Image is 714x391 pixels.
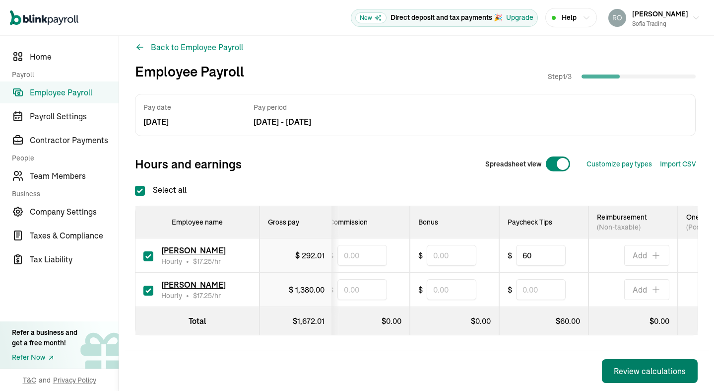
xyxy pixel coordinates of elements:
[254,102,356,113] span: Pay period
[186,291,189,301] span: •
[289,284,325,296] div: $
[12,70,113,79] span: Payroll
[485,159,541,169] span: Spreadsheet view
[427,279,476,300] input: 0.00
[664,343,714,391] iframe: Chat Widget
[418,218,438,227] span: Bonus
[632,9,688,18] span: [PERSON_NAME]
[624,279,669,300] button: Add
[329,315,401,327] div: $
[654,316,669,326] span: 0.00
[30,110,119,122] span: Payroll Settings
[193,256,221,266] span: /hr
[12,352,77,363] a: Refer Now
[475,316,491,326] span: 0.00
[12,153,113,163] span: People
[418,249,423,261] span: $
[12,327,77,348] div: Refer a business and get a free month!
[329,218,368,227] span: Commission
[186,256,189,266] span: •
[10,3,78,32] nav: Global
[295,285,325,295] span: 1,380.00
[135,61,244,82] h1: Employee Payroll
[30,206,119,218] span: Company Settings
[418,315,491,327] div: $
[418,284,423,296] span: $
[254,116,356,128] span: [DATE] - [DATE]
[161,291,182,301] span: Hourly
[548,72,578,81] span: Step 1 / 3
[390,12,502,23] p: Direct deposit and tax payments 🎉
[586,159,652,169] button: Customize pay types
[506,12,533,23] button: Upgrade
[161,256,182,266] span: Hourly
[302,250,325,260] span: 292.01
[427,245,476,266] input: 0.00
[562,12,577,23] span: Help
[614,365,686,377] div: Review calculations
[624,245,669,266] button: Add
[632,19,688,28] div: sofia trading
[355,12,387,23] span: New
[604,5,704,30] button: [PERSON_NAME]sofia trading
[30,253,119,265] span: Tax Liability
[337,245,387,266] input: 0.00
[172,218,223,227] span: Employee name
[295,249,325,261] div: $
[193,257,212,266] span: $
[143,116,169,128] span: [DATE]
[30,134,119,146] span: Contractor Payments
[337,279,387,300] input: 0.00
[545,8,597,27] button: Help
[508,217,580,227] div: Paycheck Tips
[193,291,212,300] span: $
[197,291,212,300] span: 17.25
[508,315,580,327] div: $
[53,375,96,385] span: Privacy Policy
[597,315,669,327] div: $
[30,86,119,98] span: Employee Payroll
[12,189,113,199] span: Business
[143,102,246,113] span: Pay date
[508,284,512,296] span: $
[516,279,566,300] input: 0.00
[135,156,242,172] span: Hours and earnings
[135,41,243,53] button: Back to Employee Payroll
[560,316,580,326] span: 60.00
[161,280,226,290] span: [PERSON_NAME]
[143,315,251,327] div: Total
[30,230,119,241] span: Taxes & Compliance
[30,170,119,182] span: Team Members
[660,159,696,169] button: Import CSV
[386,316,401,326] span: 0.00
[508,249,512,261] span: $
[516,245,566,266] input: 0.00
[193,291,221,301] span: /hr
[30,51,119,63] span: Home
[268,217,325,227] div: Gross pay
[135,186,145,196] input: Select all
[23,375,36,385] span: T&C
[268,315,325,327] div: $
[597,212,669,222] span: Reimbursement
[602,359,698,383] button: Review calculations
[161,245,226,255] span: [PERSON_NAME]
[297,316,325,326] span: 1,672.01
[597,222,669,232] span: (Non-taxable)
[135,184,187,196] label: Select all
[197,257,212,266] span: 17.25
